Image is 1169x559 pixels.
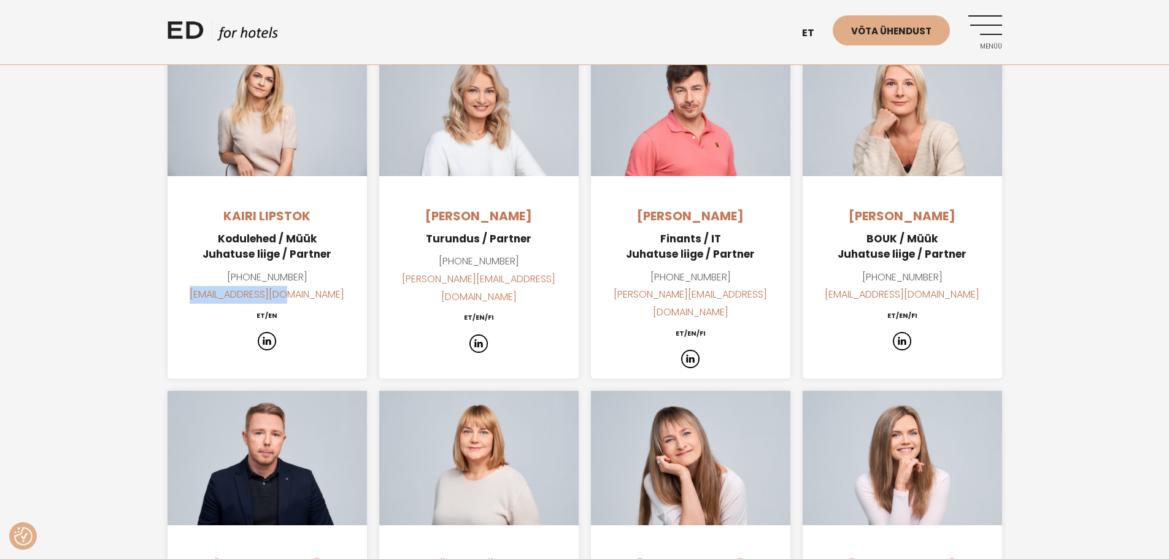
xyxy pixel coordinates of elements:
img: icon-in.png [258,332,276,350]
a: ED HOTELS [168,18,278,49]
p: [PHONE_NUMBER] [591,269,790,322]
h6: ET/EN/FI [591,328,790,339]
img: Revisit consent button [14,527,33,546]
h4: [PERSON_NAME] [379,207,579,225]
a: Menüü [968,15,1002,49]
p: [PHONE_NUMBER] [379,253,579,306]
h4: Kairi Lipstok [168,207,367,225]
img: icon-in.png [681,350,700,368]
a: [EMAIL_ADDRESS][DOMAIN_NAME] [190,287,344,301]
h4: [PERSON_NAME] [803,207,1002,225]
h6: ET/EN/FI [803,310,1002,322]
h4: [PERSON_NAME] [591,207,790,225]
h5: BOUK / Müük Juhatuse liige / Partner [803,231,1002,263]
p: [PHONE_NUMBER] [168,269,367,304]
img: icon-in.png [893,332,911,350]
img: icon-in.png [469,334,488,353]
a: [EMAIL_ADDRESS][DOMAIN_NAME] [825,287,979,301]
h6: ET/EN/FI [379,312,579,323]
a: et [796,18,833,48]
a: [PERSON_NAME][EMAIL_ADDRESS][DOMAIN_NAME] [614,287,767,319]
h5: Kodulehed / Müük Juhatuse liige / Partner [168,231,367,263]
button: Nõusolekueelistused [14,527,33,546]
a: [PERSON_NAME][EMAIL_ADDRESS][DOMAIN_NAME] [402,272,555,304]
h5: Finants / IT Juhatuse liige / Partner [591,231,790,263]
span: Menüü [968,43,1002,50]
h5: Turundus / Partner [379,231,579,247]
p: [PHONE_NUMBER] [803,269,1002,304]
a: Võta ühendust [833,15,950,45]
h6: ET/EN [168,310,367,322]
